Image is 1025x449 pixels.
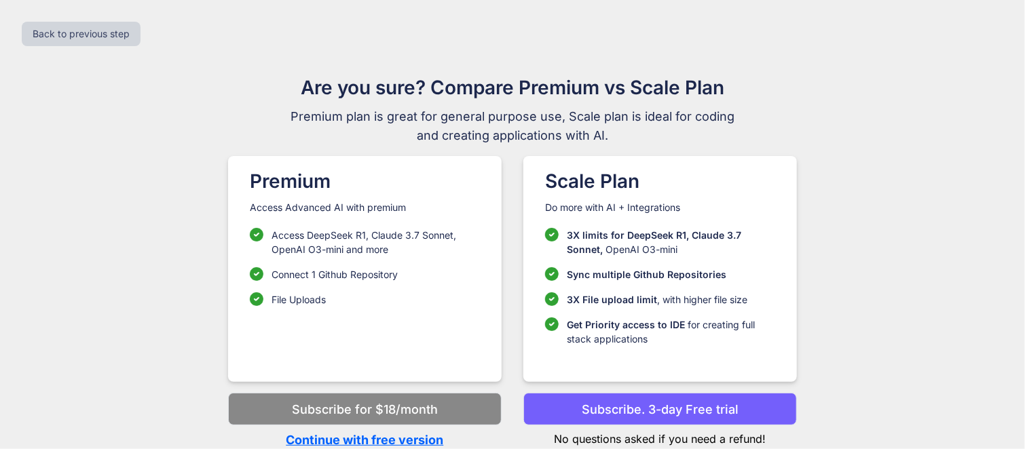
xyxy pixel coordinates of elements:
[545,292,559,306] img: checklist
[228,431,502,449] p: Continue with free version
[545,201,775,214] p: Do more with AI + Integrations
[250,267,263,281] img: checklist
[567,292,747,307] p: , with higher file size
[567,267,726,281] p: Sync multiple Github Repositories
[545,267,559,281] img: checklist
[567,228,775,256] p: OpenAI O3-mini
[567,317,775,346] p: for creating full stack applications
[284,73,741,102] h1: Are you sure? Compare Premium vs Scale Plan
[567,319,685,330] span: Get Priority access to IDE
[272,267,398,281] p: Connect 1 Github Repository
[582,400,739,418] p: Subscribe. 3-day Free trial
[523,393,797,425] button: Subscribe. 3-day Free trial
[292,400,438,418] p: Subscribe for $18/month
[567,294,657,305] span: 3X File upload limit
[523,425,797,447] p: No questions asked if you need a refund!
[545,167,775,195] h1: Scale Plan
[228,393,502,425] button: Subscribe for $18/month
[272,292,326,307] p: File Uploads
[250,201,480,214] p: Access Advanced AI with premium
[250,228,263,241] img: checklist
[567,229,741,255] span: 3X limits for DeepSeek R1, Claude 3.7 Sonnet,
[250,292,263,306] img: checklist
[284,107,741,145] span: Premium plan is great for general purpose use, Scale plan is ideal for coding and creating applic...
[22,22,141,46] button: Back to previous step
[545,228,559,241] img: checklist
[272,228,480,256] p: Access DeepSeek R1, Claude 3.7 Sonnet, OpenAI O3-mini and more
[545,317,559,331] img: checklist
[250,167,480,195] h1: Premium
